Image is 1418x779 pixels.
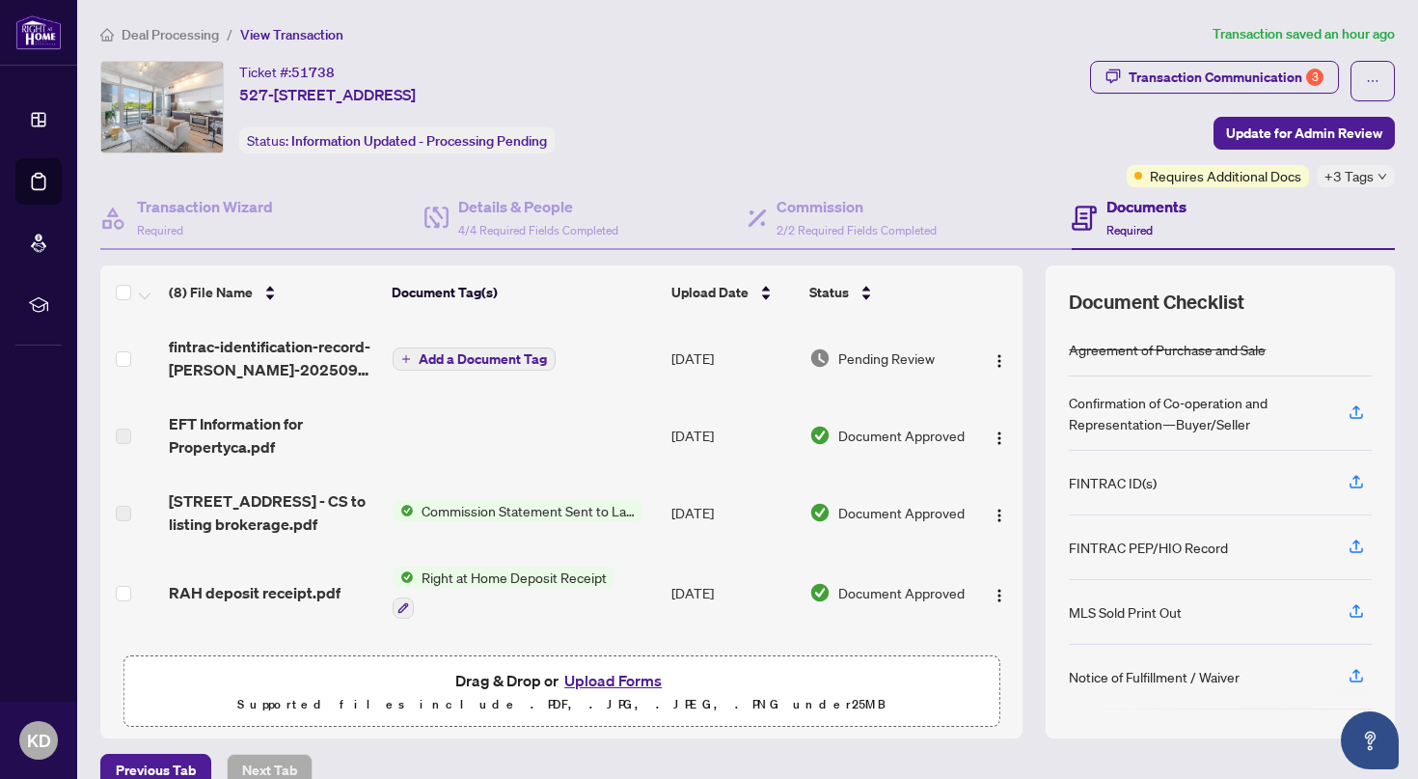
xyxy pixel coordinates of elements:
span: Commission Statement Sent to Lawyer [414,500,642,521]
span: View Transaction [240,26,343,43]
span: Information Updated - Processing Pending [291,132,547,150]
img: Status Icon [393,500,414,521]
div: Notice of Fulfillment / Waiver [1069,666,1240,687]
span: Required [1106,223,1153,237]
img: Document Status [809,582,831,603]
img: Document Status [809,502,831,523]
span: Right at Home Deposit Receipt [414,567,614,588]
span: Document Checklist [1069,289,1244,316]
span: Status [809,282,849,303]
span: (8) File Name [169,282,253,303]
h4: Transaction Wizard [137,195,273,218]
button: Status IconRight at Home Deposit Receipt [393,567,614,619]
td: [DATE] [664,474,802,551]
img: Logo [992,588,1007,603]
td: [DATE] [664,397,802,474]
div: Transaction Communication [1129,62,1323,93]
div: MLS Sold Print Out [1069,601,1182,623]
button: Update for Admin Review [1213,117,1395,150]
th: Upload Date [664,265,802,320]
span: 51738 [291,64,335,81]
span: KD [27,727,51,754]
span: Document Approved [838,425,965,446]
span: Required [137,223,183,237]
td: [DATE] [664,634,802,717]
span: +3 Tags [1324,165,1374,187]
p: Supported files include .PDF, .JPG, .JPEG, .PNG under 25 MB [136,693,987,716]
span: RAH deposit receipt.pdf [169,581,341,604]
li: / [227,23,232,45]
button: Status IconCommission Statement Sent to Lawyer [393,500,642,521]
button: Logo [984,497,1015,528]
img: Logo [992,508,1007,523]
h4: Documents [1106,195,1186,218]
span: plus [401,354,411,364]
th: Document Tag(s) [384,265,664,320]
img: IMG-E12291620_1.jpg [101,62,223,153]
span: EFT Information for Propertyca.pdf [169,412,376,459]
img: Logo [992,353,1007,369]
span: fintrac-identification-record-[PERSON_NAME]-20250925-154752.pdf [169,335,376,381]
div: Confirmation of Co-operation and Representation—Buyer/Seller [1069,392,1325,434]
span: ellipsis [1366,74,1379,88]
span: Upload Date [671,282,749,303]
div: Agreement of Purchase and Sale [1069,339,1266,360]
article: Transaction saved an hour ago [1213,23,1395,45]
td: [DATE] [664,320,802,397]
img: Document Status [809,348,831,369]
div: 3 [1306,69,1323,86]
span: 527-[STREET_ADDRESS] [239,83,416,106]
span: Deal Processing [122,26,219,43]
img: Status Icon [393,567,414,588]
span: Add a Document Tag [419,352,547,366]
div: Status: [239,127,555,153]
button: Logo [984,343,1015,374]
img: logo [15,14,62,50]
span: Document Approved [838,582,965,603]
span: Document Approved [838,502,965,523]
button: Logo [984,577,1015,608]
img: Document Status [809,425,831,446]
span: home [100,28,114,42]
span: 4/4 Required Fields Completed [458,223,618,237]
div: Ticket #: [239,61,335,83]
span: Drag & Drop or [455,668,668,693]
div: FINTRAC PEP/HIO Record [1069,537,1228,558]
span: down [1377,172,1387,181]
img: Logo [992,431,1007,446]
h4: Commission [777,195,937,218]
span: 2/2 Required Fields Completed [777,223,937,237]
button: Logo [984,420,1015,451]
span: Drag & Drop orUpload FormsSupported files include .PDF, .JPG, .JPEG, .PNG under25MB [124,656,998,728]
div: FINTRAC ID(s) [1069,472,1157,493]
span: [STREET_ADDRESS] - CS to listing brokerage.pdf [169,489,376,536]
span: Requires Additional Docs [1150,165,1301,186]
td: [DATE] [664,551,802,634]
span: Pending Review [838,348,935,369]
button: Add a Document Tag [393,347,556,372]
button: Open asap [1341,711,1399,769]
h4: Details & People [458,195,618,218]
span: Update for Admin Review [1226,118,1382,149]
button: Add a Document Tag [393,348,556,371]
th: Status [802,265,974,320]
button: Upload Forms [559,668,668,693]
th: (8) File Name [161,265,384,320]
button: Transaction Communication3 [1090,61,1339,94]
